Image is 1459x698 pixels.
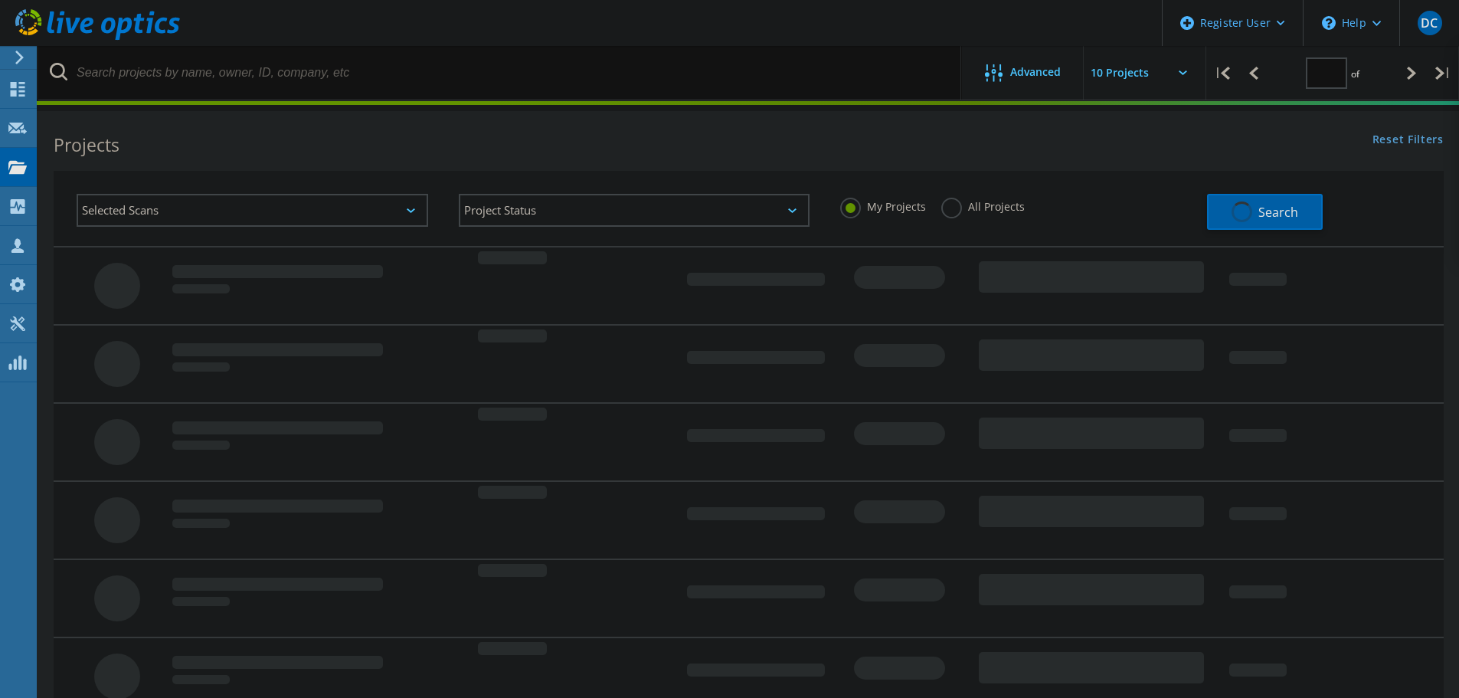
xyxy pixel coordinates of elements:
[941,198,1025,212] label: All Projects
[1428,46,1459,100] div: |
[77,194,428,227] div: Selected Scans
[1010,67,1061,77] span: Advanced
[38,46,962,100] input: Search projects by name, owner, ID, company, etc
[54,133,119,157] b: Projects
[15,32,180,43] a: Live Optics Dashboard
[1351,67,1359,80] span: of
[1322,16,1336,30] svg: \n
[1206,46,1238,100] div: |
[1207,194,1323,230] button: Search
[840,198,926,212] label: My Projects
[1421,17,1438,29] span: DC
[1258,204,1298,221] span: Search
[1372,134,1444,147] a: Reset Filters
[459,194,810,227] div: Project Status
